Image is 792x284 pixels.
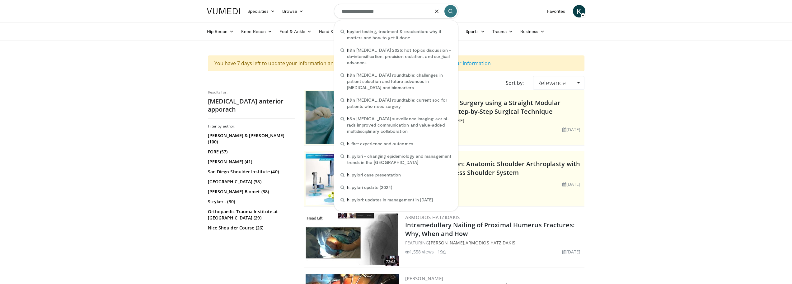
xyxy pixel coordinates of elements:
a: Stryker . (30) [208,199,293,205]
span: Relevance [537,79,566,87]
a: [GEOGRAPHIC_DATA] (38) [208,179,293,185]
a: Trauma [489,25,517,38]
img: VuMedi Logo [207,8,240,14]
li: [DATE] [562,248,581,255]
a: [PERSON_NAME] (41) [208,159,293,165]
a: San Diego Shoulder Institute (40) [208,169,293,175]
a: Armodios Hatzidakis [466,240,515,246]
p: Results for: [208,90,295,95]
a: Favorites [543,5,569,17]
a: [PERSON_NAME] Biomet (38) [208,189,293,195]
span: &n [MEDICAL_DATA] 2025: hot topics discussion - de-intensification, precision radiation, and surg... [347,47,452,66]
li: [DATE] [562,126,581,133]
span: h [347,197,349,202]
span: . pylori - changing epidemiology and management trends in the [GEOGRAPHIC_DATA] [347,153,452,166]
a: Browse [279,5,307,17]
a: 72:08 [306,213,399,266]
span: h [347,29,349,34]
a: Surgical Animation: Anatomic Shoulder Arthroplasty with OsseoFit™ Stemless Shoulder System [405,160,580,177]
h2: [MEDICAL_DATA] anterior apporach [208,97,295,113]
span: . pylori: updates in management in [DATE] [347,197,433,203]
li: [DATE] [562,181,581,187]
a: Hip Recon [203,25,238,38]
span: &n [MEDICAL_DATA] roundtable: current soc for patients who need surgery [347,97,452,109]
span: &n [MEDICAL_DATA] roundtable: challenges in patient selection and future advances in [MEDICAL_DAT... [347,72,452,91]
h3: Filter by author: [208,124,295,129]
a: Sports [462,25,489,38]
span: h [347,116,349,121]
span: . pylori update (2024) [347,184,392,190]
a: Knee Recon [237,25,276,38]
span: &n [MEDICAL_DATA] surveillance imaging: acr ni-rads improved communication and value-added multid... [347,116,452,134]
span: -fire: experience and outcomes [347,141,413,147]
span: h [347,185,349,190]
a: Nice Shoulder Course (26) [208,225,293,231]
a: Relevance [533,76,584,90]
a: Hand & Wrist [315,25,355,38]
div: FEATURING , [405,239,583,246]
span: h [347,97,349,103]
span: . pylori case presentation [347,172,401,178]
input: Search topics, interventions [334,4,458,19]
a: Intramedullary Nailing of Proximal Humerus Fractures: Why, When and How [405,221,574,238]
span: h [347,141,349,146]
a: 13:43 [306,91,399,144]
span: pylori testing, treatment & eradication: why it matters and how to get it done [347,28,452,41]
div: FEATURING [405,117,583,124]
img: 4275ad52-8fa6-4779-9598-00e5d5b95857.300x170_q85_crop-smart_upscale.jpg [306,91,399,144]
span: h [347,172,349,177]
a: [PERSON_NAME] [429,240,464,246]
a: Specialties [244,5,279,17]
a: Femoral Revision Surgery using a Straight Modular Revision Stem | Step-by-Step Surgical Technique [405,99,561,116]
span: h [347,72,349,78]
a: Foot & Ankle [276,25,315,38]
li: 19 [438,248,446,255]
a: Business [517,25,548,38]
span: h [347,47,349,53]
div: Sort by: [501,76,528,90]
a: K [573,5,585,17]
a: Armodios Hatzidakis [405,214,460,220]
img: 84e7f812-2061-4fff-86f6-cdff29f66ef4.300x170_q85_crop-smart_upscale.jpg [306,152,399,205]
div: You have 7 days left to update your information and complete your registration. [208,55,584,71]
li: 1,558 views [405,248,434,255]
a: [PERSON_NAME] & [PERSON_NAME] (100) [208,132,293,145]
a: [PERSON_NAME] [405,275,443,282]
a: Orthopaedic Trauma Institute at [GEOGRAPHIC_DATA] (29) [208,209,293,221]
a: FORE (57) [208,149,293,155]
img: 2294a05c-9c78-43a3-be21-f98653b8503a.300x170_q85_crop-smart_upscale.jpg [306,213,399,266]
span: 72:08 [384,259,397,265]
span: h [347,153,349,159]
a: 06:20 [306,152,399,205]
